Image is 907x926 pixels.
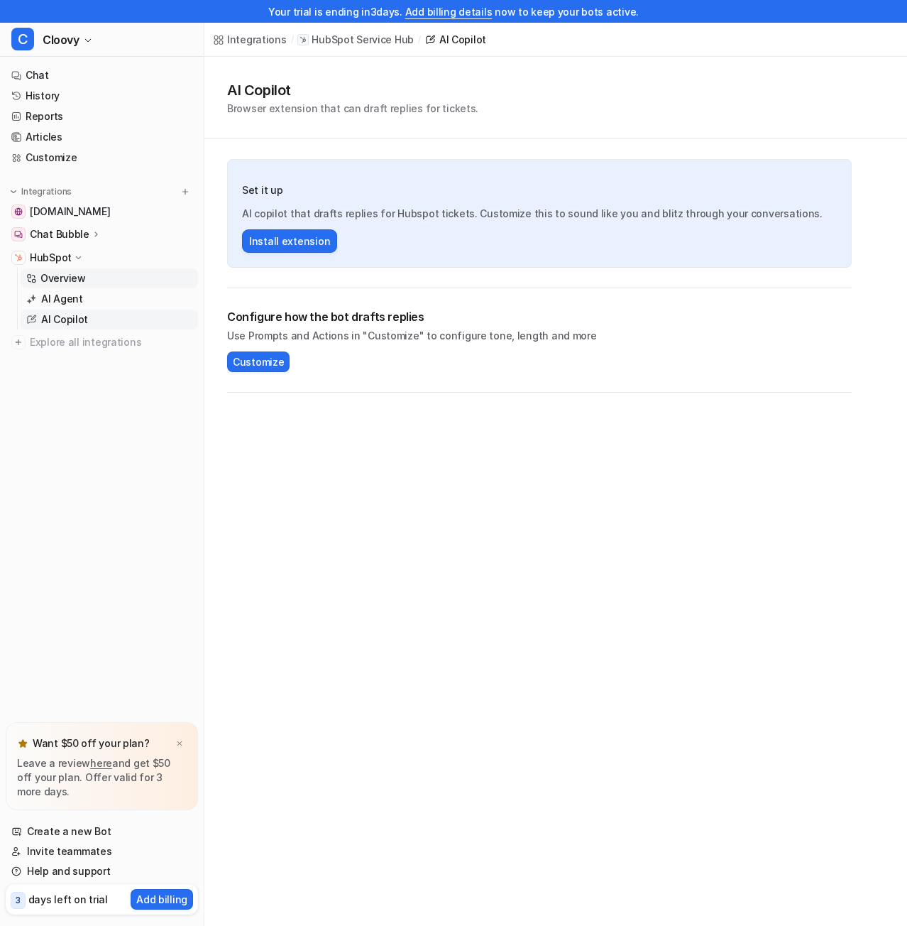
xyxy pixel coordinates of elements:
[21,310,198,329] a: AI Copilot
[30,205,110,219] span: [DOMAIN_NAME]
[43,30,79,50] span: Cloovy
[11,335,26,349] img: explore all integrations
[180,187,190,197] img: menu_add.svg
[21,289,198,309] a: AI Agent
[131,889,193,910] button: Add billing
[41,292,83,306] p: AI Agent
[30,331,192,354] span: Explore all integrations
[14,254,23,262] img: HubSpot
[213,32,287,47] a: Integrations
[6,127,198,147] a: Articles
[233,354,284,369] span: Customize
[136,892,187,907] p: Add billing
[30,251,72,265] p: HubSpot
[11,28,34,50] span: C
[405,6,493,18] a: Add billing details
[227,32,287,47] div: Integrations
[9,187,18,197] img: expand menu
[41,312,88,327] p: AI Copilot
[33,736,150,751] p: Want $50 off your plan?
[16,894,21,907] p: 3
[291,33,294,46] span: /
[6,65,198,85] a: Chat
[6,841,198,861] a: Invite teammates
[227,80,478,101] h1: AI Copilot
[439,32,486,47] div: AI Copilot
[227,308,852,325] h2: Configure how the bot drafts replies
[17,756,187,799] p: Leave a review and get $50 off your plan. Offer valid for 3 more days.
[6,202,198,222] a: help.cloover.co[DOMAIN_NAME]
[6,86,198,106] a: History
[17,738,28,749] img: star
[6,861,198,881] a: Help and support
[28,892,108,907] p: days left on trial
[6,332,198,352] a: Explore all integrations
[30,227,89,241] p: Chat Bubble
[175,739,184,748] img: x
[425,32,486,47] a: AI Copilot
[312,33,414,47] p: HubSpot Service Hub
[242,183,837,197] h3: Set it up
[6,822,198,841] a: Create a new Bot
[6,107,198,126] a: Reports
[242,229,337,253] button: Install extension
[90,757,112,769] a: here
[21,268,198,288] a: Overview
[14,230,23,239] img: Chat Bubble
[40,271,86,285] p: Overview
[227,352,290,372] button: Customize
[418,33,421,46] span: /
[242,206,837,221] p: AI copilot that drafts replies for Hubspot tickets. Customize this to sound like you and blitz th...
[14,207,23,216] img: help.cloover.co
[6,185,76,199] button: Integrations
[297,33,414,47] a: HubSpot Service Hub
[227,101,478,116] p: Browser extension that can draft replies for tickets.
[21,186,72,197] p: Integrations
[227,328,852,343] p: Use Prompts and Actions in "Customize" to configure tone, length and more
[6,148,198,168] a: Customize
